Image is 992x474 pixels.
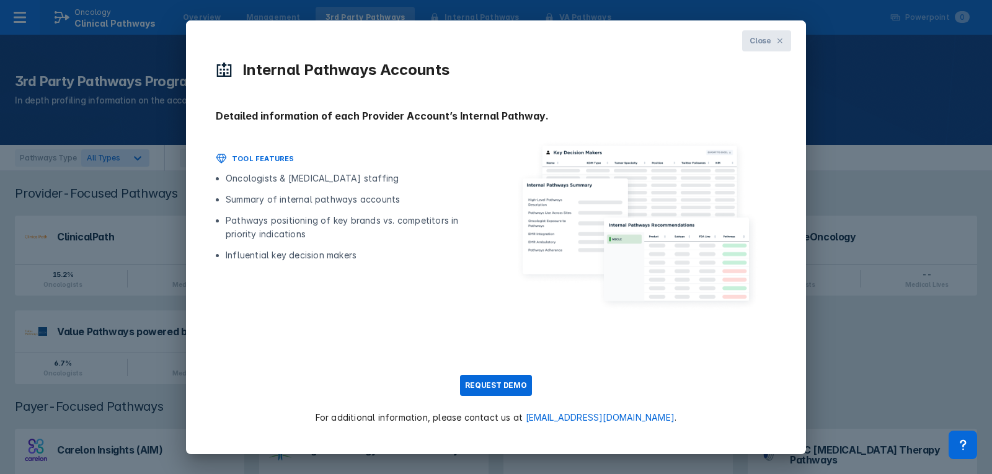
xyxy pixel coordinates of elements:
button: Close [742,30,791,51]
p: For additional information, please contact us at . [316,411,677,424]
li: Pathways positioning of key brands vs. competitors in priority indications [226,214,481,241]
button: REQUEST DEMO [460,375,532,396]
h2: TOOL FEATURES [232,153,294,164]
li: Summary of internal pathways accounts [226,193,481,206]
h2: Detailed information of each Provider Account’s Internal Pathway. [216,108,776,123]
h2: Internal Pathways Accounts [242,61,449,79]
a: [EMAIL_ADDRESS][DOMAIN_NAME] [526,412,675,423]
a: REQUEST DEMO [445,360,547,411]
img: image_internal_pathways_2x.png [496,138,776,312]
span: Close [750,35,771,46]
div: Contact Support [949,431,977,459]
li: Influential key decision makers [226,248,481,262]
li: Oncologists & [MEDICAL_DATA] staffing [226,172,481,185]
